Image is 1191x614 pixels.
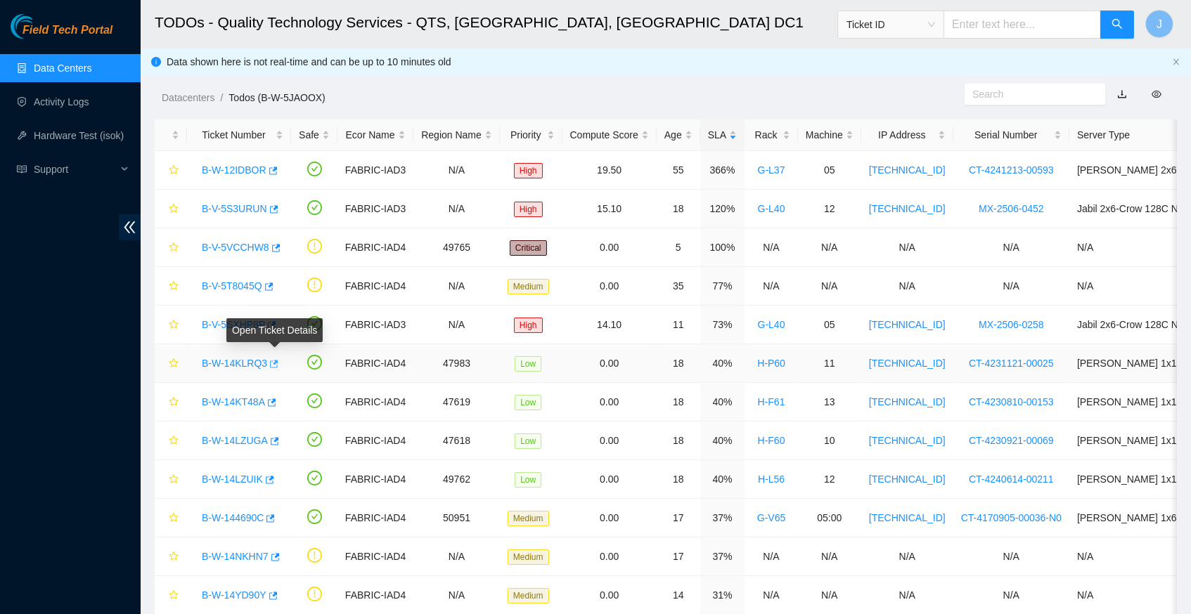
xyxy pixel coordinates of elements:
[307,509,322,524] span: check-circle
[700,383,745,422] td: 40%
[700,306,745,344] td: 73%
[337,422,413,460] td: FABRIC-IAD4
[869,435,946,446] a: [TECHNICAL_ID]
[307,316,322,331] span: check-circle
[798,151,861,190] td: 05
[700,190,745,228] td: 120%
[798,306,861,344] td: 05
[169,590,179,601] span: star
[337,460,413,499] td: FABRIC-IAD4
[562,306,657,344] td: 14.10
[162,507,179,529] button: star
[337,344,413,383] td: FABRIC-IAD4
[846,14,935,35] span: Ticket ID
[657,460,700,499] td: 18
[169,281,179,292] span: star
[969,358,1054,369] a: CT-4231121-00025
[162,429,179,452] button: star
[1152,89,1161,99] span: eye
[337,383,413,422] td: FABRIC-IAD4
[508,511,549,526] span: Medium
[869,319,946,330] a: [TECHNICAL_ID]
[758,473,785,485] a: H-L56
[1172,58,1180,66] span: close
[798,344,861,383] td: 11
[562,422,657,460] td: 0.00
[798,228,861,267] td: N/A
[657,228,700,267] td: 5
[657,422,700,460] td: 18
[508,279,549,294] span: Medium
[337,228,413,267] td: FABRIC-IAD4
[307,239,322,254] span: exclamation-circle
[657,344,700,383] td: 18
[1157,15,1162,33] span: J
[413,344,500,383] td: 47983
[169,165,179,176] span: star
[514,163,543,178] span: High
[961,512,1062,523] a: CT-4170905-00036-N0
[202,164,266,176] a: B-W-12IDBOR
[202,589,266,601] a: B-W-14YD90Y
[169,320,179,331] span: star
[162,275,179,297] button: star
[202,358,267,369] a: B-W-14KLRQ3
[562,499,657,537] td: 0.00
[413,306,500,344] td: N/A
[657,267,700,306] td: 35
[969,164,1054,176] a: CT-4241213-00593
[413,151,500,190] td: N/A
[119,214,141,240] span: double-left
[11,14,71,39] img: Akamai Technologies
[969,396,1054,407] a: CT-4230810-00153
[861,228,953,267] td: N/A
[202,242,269,253] a: B-V-5VCCHW8
[562,190,657,228] td: 15.10
[657,383,700,422] td: 18
[758,396,785,407] a: H-F61
[657,537,700,576] td: 17
[202,435,268,446] a: B-W-14LZUGA
[1107,83,1138,105] button: download
[515,472,541,488] span: Low
[307,355,322,370] span: check-circle
[508,549,549,565] span: Medium
[700,151,745,190] td: 366%
[162,313,179,336] button: star
[562,344,657,383] td: 0.00
[758,164,785,176] a: G-L37
[202,551,269,562] a: B-W-14NKHN7
[307,162,322,176] span: check-circle
[413,190,500,228] td: N/A
[745,228,798,267] td: N/A
[969,435,1054,446] a: CT-4230921-00069
[202,203,267,214] a: B-V-5S3URUN
[869,358,946,369] a: [TECHNICAL_ID]
[700,344,745,383] td: 40%
[34,130,124,141] a: Hardware Test (isok)
[798,537,861,576] td: N/A
[413,460,500,499] td: 49762
[202,396,265,407] a: B-W-14KT48A
[162,391,179,413] button: star
[1145,10,1173,38] button: J
[757,512,785,523] a: G-V65
[861,267,953,306] td: N/A
[700,228,745,267] td: 100%
[169,204,179,215] span: star
[514,202,543,217] span: High
[953,537,1069,576] td: N/A
[510,240,547,256] span: Critical
[798,422,861,460] td: 10
[798,499,861,537] td: 05:00
[700,499,745,537] td: 37%
[337,190,413,228] td: FABRIC-IAD3
[798,190,861,228] td: 12
[413,537,500,576] td: N/A
[169,513,179,524] span: star
[307,432,322,447] span: check-circle
[1100,11,1134,39] button: search
[307,548,322,563] span: exclamation-circle
[745,537,798,576] td: N/A
[562,460,657,499] td: 0.00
